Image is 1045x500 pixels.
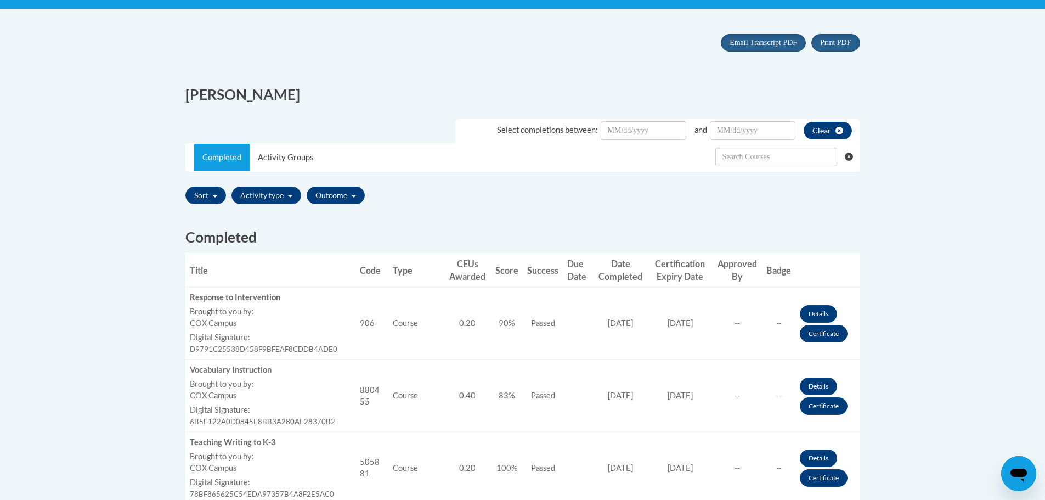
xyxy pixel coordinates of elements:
th: Type [388,253,444,288]
th: Certification Expiry Date [648,253,712,288]
th: Due Date [563,253,593,288]
a: Details button [800,305,837,323]
td: Course [388,360,444,432]
iframe: Button to launch messaging window [1001,456,1036,491]
button: clear [804,122,852,139]
a: Certificate [800,469,848,487]
td: Course [388,288,444,360]
button: Email Transcript PDF [721,34,806,52]
td: Passed [523,360,563,432]
button: Activity type [231,187,301,204]
td: -- [712,360,762,432]
span: 90% [499,318,515,328]
td: 906 [355,288,388,360]
a: Certificate [800,397,848,415]
h2: Completed [185,227,860,248]
span: 78BF865625C54EDA97357B4A8F2E5AC0 [190,490,334,498]
button: Outcome [307,187,365,204]
th: Score [491,253,523,288]
td: Actions [795,360,860,432]
span: [DATE] [668,463,693,473]
div: Response to Intervention [190,292,351,304]
td: -- [762,360,795,432]
span: Print PDF [820,38,851,47]
div: 0.20 [448,318,487,329]
div: 0.40 [448,390,487,402]
span: Select completions between: [497,125,598,134]
td: -- [712,288,762,360]
div: Teaching Writing to K-3 [190,437,351,448]
th: Approved By [712,253,762,288]
button: Clear searching [845,144,860,170]
span: [DATE] [608,391,633,400]
span: and [694,125,707,134]
span: COX Campus [190,463,236,473]
span: [DATE] [608,463,633,473]
div: Vocabulary Instruction [190,364,351,376]
th: Date Completed [593,253,648,288]
input: Date Input [601,121,686,140]
th: Title [185,253,355,288]
a: Details button [800,378,837,395]
td: Actions [795,288,860,360]
th: Code [355,253,388,288]
a: Details button [800,450,837,467]
label: Digital Signature: [190,405,351,416]
button: Print PDF [811,34,860,52]
span: [DATE] [668,318,693,328]
th: Actions [795,253,860,288]
label: Digital Signature: [190,332,351,344]
td: -- [762,288,795,360]
span: 6B5E122A0D0845E8BB3A280AE28370B2 [190,417,335,426]
th: Badge [762,253,795,288]
label: Brought to you by: [190,306,351,318]
div: 0.20 [448,463,487,474]
span: COX Campus [190,391,236,400]
button: Sort [185,187,226,204]
span: 100% [496,463,518,473]
a: Certificate [800,325,848,342]
td: 880455 [355,360,388,432]
span: Email Transcript PDF [730,38,797,47]
input: Search Withdrawn Transcripts [715,148,837,166]
a: Completed [194,144,250,171]
th: CEUs Awarded [444,253,492,288]
th: Success [523,253,563,288]
label: Brought to you by: [190,451,351,463]
span: COX Campus [190,318,236,328]
label: Digital Signature: [190,477,351,488]
span: 83% [499,391,515,400]
input: Date Input [710,121,795,140]
label: Brought to you by: [190,379,351,390]
td: Passed [523,288,563,360]
span: [DATE] [668,391,693,400]
a: Activity Groups [250,144,321,171]
span: D9791C25538D458F9BFEAF8CDDB4ADE0 [190,345,337,353]
h2: [PERSON_NAME] [185,85,515,105]
span: [DATE] [608,318,633,328]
